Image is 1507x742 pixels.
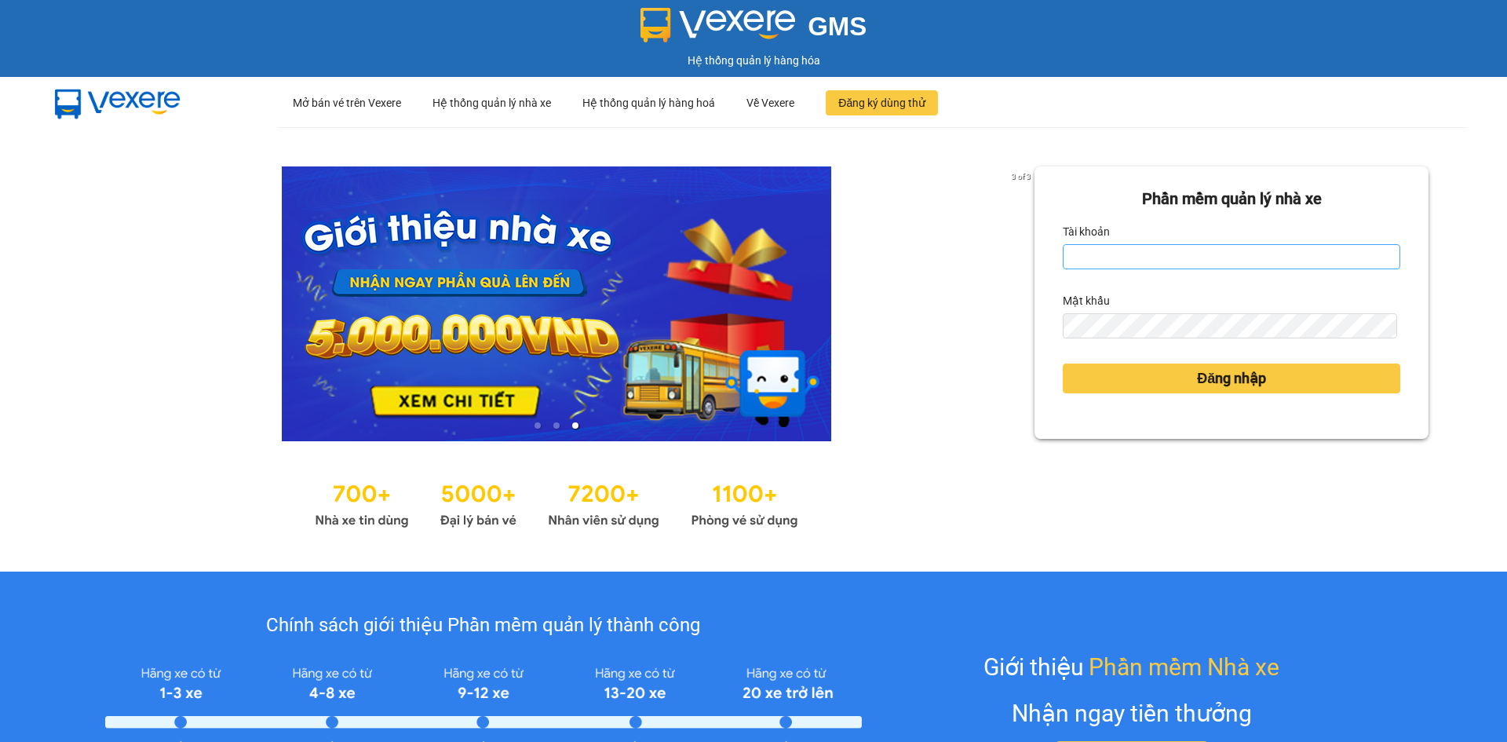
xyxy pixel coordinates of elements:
[78,166,100,441] button: previous slide / item
[293,78,401,128] div: Mở bán vé trên Vexere
[1063,288,1110,313] label: Mật khẩu
[808,12,867,41] span: GMS
[1063,219,1110,244] label: Tài khoản
[315,473,798,532] img: Statistics.png
[746,78,794,128] div: Về Vexere
[983,649,1279,685] div: Giới thiệu
[572,422,578,429] li: slide item 3
[640,24,867,36] a: GMS
[1013,166,1034,441] button: next slide / item
[4,52,1503,69] div: Hệ thống quản lý hàng hóa
[1063,364,1400,393] button: Đăng nhập
[553,422,560,429] li: slide item 2
[1063,313,1396,338] input: Mật khẩu
[1197,367,1266,389] span: Đăng nhập
[582,78,715,128] div: Hệ thống quản lý hàng hoá
[1063,187,1400,211] div: Phần mềm quản lý nhà xe
[826,90,938,115] button: Đăng ký dùng thử
[1012,695,1252,732] div: Nhận ngay tiền thưởng
[39,77,196,129] img: mbUUG5Q.png
[1089,649,1279,685] span: Phần mềm Nhà xe
[535,422,541,429] li: slide item 1
[432,78,551,128] div: Hệ thống quản lý nhà xe
[105,611,861,641] div: Chính sách giới thiệu Phần mềm quản lý thành công
[1063,244,1400,269] input: Tài khoản
[640,8,796,42] img: logo 2
[1007,166,1034,187] p: 3 of 3
[838,94,925,111] span: Đăng ký dùng thử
